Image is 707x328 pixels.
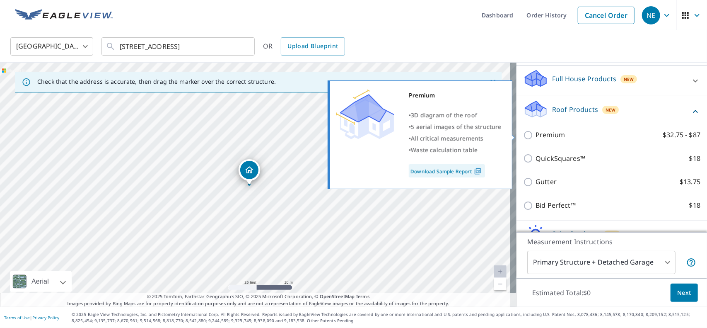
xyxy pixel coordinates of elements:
p: $32.75 - $87 [663,130,700,140]
div: Aerial [10,271,72,292]
p: Measurement Instructions [527,237,696,247]
div: Primary Structure + Detached Garage [527,251,676,274]
span: 5 aerial images of the structure [411,123,501,131]
div: • [409,109,502,121]
div: Full House ProductsNew [523,69,700,92]
div: Aerial [29,271,51,292]
p: Gutter [536,177,557,187]
div: [GEOGRAPHIC_DATA] [10,35,93,58]
a: Privacy Policy [32,315,59,321]
p: Estimated Total: $0 [526,284,598,302]
p: Roof Products [552,104,598,114]
span: 3D diagram of the roof [411,111,477,119]
div: NE [642,6,660,24]
p: Check that the address is accurate, then drag the marker over the correct structure. [37,78,276,85]
button: Close [487,77,498,87]
span: Upload Blueprint [287,41,338,51]
span: All critical measurements [411,134,483,142]
p: QuickSquares™ [536,153,585,164]
input: Search by address or latitude-longitude [120,35,238,58]
a: Upload Blueprint [281,37,345,56]
button: Next [671,284,698,302]
img: EV Logo [15,9,113,22]
p: Premium [536,130,565,140]
p: $13.75 [680,177,700,187]
a: Cancel Order [578,7,635,24]
div: • [409,133,502,144]
div: Dropped pin, building 1, Residential property, 1802 S Main St Mount Airy, MD 21771 [239,159,260,185]
p: Solar Products [552,229,599,239]
p: © 2025 Eagle View Technologies, Inc. and Pictometry International Corp. All Rights Reserved. Repo... [72,311,703,324]
span: New [607,231,617,238]
div: OR [263,37,345,56]
span: © 2025 TomTom, Earthstar Geographics SIO, © 2025 Microsoft Corporation, © [147,293,369,300]
div: Premium [409,90,502,101]
a: Current Level 20, Zoom In Disabled [494,265,507,278]
span: Waste calculation table [411,146,478,154]
p: Full House Products [552,74,616,84]
div: Solar ProductsNew [523,224,700,248]
a: OpenStreetMap [320,293,355,299]
span: New [624,76,634,83]
a: Download Sample Report [409,164,485,177]
a: Current Level 20, Zoom Out [494,278,507,290]
div: Roof ProductsNew [523,100,700,123]
p: $18 [689,200,700,211]
img: Pdf Icon [472,168,483,175]
span: Next [677,288,691,298]
a: Terms [356,293,369,299]
div: • [409,144,502,156]
p: Bid Perfect™ [536,200,576,211]
a: Terms of Use [4,315,30,321]
div: • [409,121,502,133]
img: Premium [336,90,394,139]
span: New [606,107,616,113]
p: | [4,315,59,320]
span: Your report will include the primary structure and a detached garage if one exists. [686,258,696,267]
p: $18 [689,153,700,164]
